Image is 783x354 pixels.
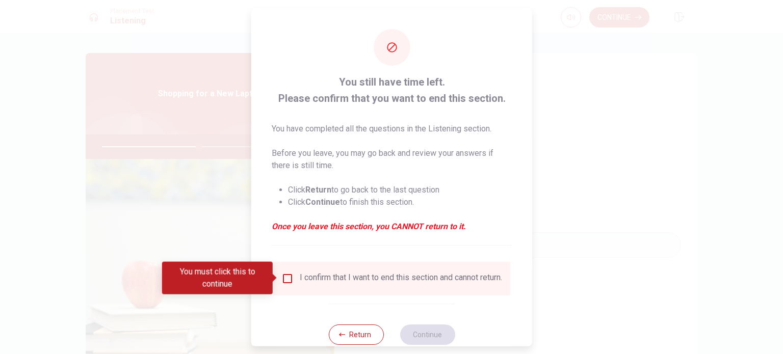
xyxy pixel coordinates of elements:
div: You must click this to continue [162,262,273,294]
li: Click to finish this section. [288,196,512,208]
p: Before you leave, you may go back and review your answers if there is still time. [272,147,512,171]
span: You must click this to continue [281,272,294,284]
li: Click to go back to the last question [288,183,512,196]
p: You have completed all the questions in the Listening section. [272,122,512,134]
button: Continue [400,324,455,344]
strong: Return [305,184,331,194]
button: Return [328,324,383,344]
div: I confirm that I want to end this section and cannot return. [300,272,502,284]
em: Once you leave this section, you CANNOT return to it. [272,220,512,232]
span: You still have time left. Please confirm that you want to end this section. [272,73,512,106]
strong: Continue [305,197,340,206]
